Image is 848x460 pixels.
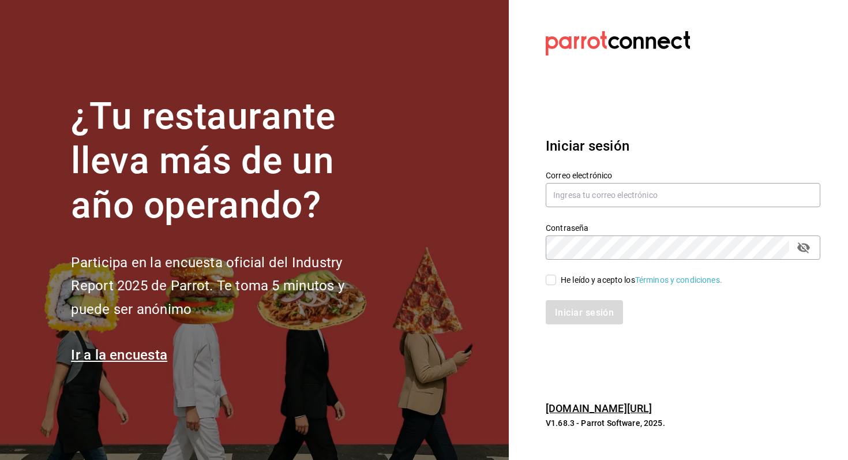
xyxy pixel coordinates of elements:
[71,347,167,363] a: Ir a la encuesta
[546,223,588,233] font: Contraseña
[561,275,635,285] font: He leído y acepto los
[546,402,652,414] a: [DOMAIN_NAME][URL]
[546,418,665,428] font: V1.68.3 - Parrot Software, 2025.
[794,238,813,257] button: campo de contraseña
[546,183,820,207] input: Ingresa tu correo electrónico
[71,255,344,318] font: Participa en la encuesta oficial del Industry Report 2025 de Parrot. Te toma 5 minutos y puede se...
[71,95,335,227] font: ¿Tu restaurante lleva más de un año operando?
[546,171,612,180] font: Correo electrónico
[546,138,629,154] font: Iniciar sesión
[635,275,722,285] a: Términos y condiciones.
